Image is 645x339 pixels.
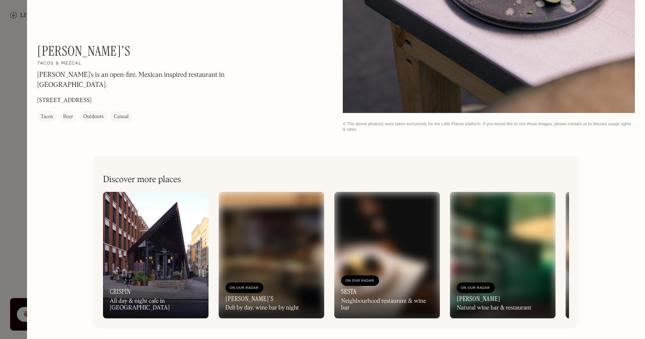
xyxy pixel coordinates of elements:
p: [STREET_ADDRESS] [37,96,92,105]
a: On Our Radar[PERSON_NAME]'sDeli by day, wine bar by night [219,192,324,318]
div: Casual [114,113,128,121]
div: Outdoors [83,113,103,121]
h3: Crispin [110,288,131,296]
div: Natural wine bar & restaurant [457,304,531,312]
a: On Our RadarSestaNeighbourhood restaurant & wine bar [334,192,440,318]
h3: [PERSON_NAME]'s [225,295,274,303]
div: Deli by day, wine bar by night [225,304,299,312]
div: Beer [63,113,73,121]
div: On Our Radar [345,277,375,285]
a: On Our Radar[PERSON_NAME]Natural wine bar & restaurant [450,192,556,318]
h2: Tacos & mezcal [37,61,81,67]
div: All day & night cafe in [GEOGRAPHIC_DATA] [110,298,202,312]
h1: [PERSON_NAME]'s [37,43,130,59]
h3: Sesta [341,288,357,296]
div: Tacos [41,113,53,121]
div: On Our Radar [461,284,491,292]
p: [PERSON_NAME]'s is an open-fire, Mexican inspired restaurant in [GEOGRAPHIC_DATA]. [37,70,265,90]
a: CrispinAll day & night cafe in [GEOGRAPHIC_DATA] [103,192,209,318]
h3: [PERSON_NAME] [457,295,500,303]
div: © The above photo(s) were taken exclusively for the Little Places platform. If you would like to ... [343,121,635,132]
div: Neighbourhood restaurant & wine bar [341,298,433,312]
h2: Discover more places [103,175,181,185]
div: On Our Radar [230,284,259,292]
